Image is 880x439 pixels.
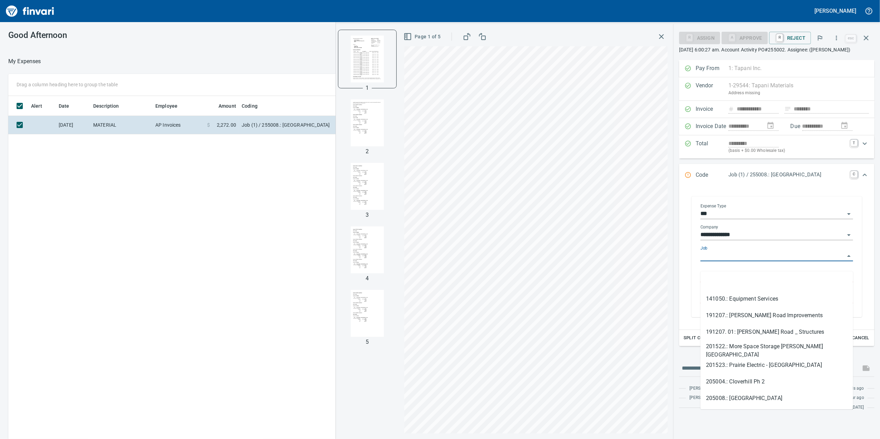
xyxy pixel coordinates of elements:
span: Cancel [851,334,870,342]
span: [DATE] [852,404,864,411]
div: Expand [679,187,874,346]
span: This records your message into the invoice and notifies anyone mentioned [858,360,874,377]
p: Job (1) / 255008.: [GEOGRAPHIC_DATA] [728,171,847,179]
li: 205008.: [GEOGRAPHIC_DATA] [700,390,853,407]
td: AP Invoices [153,116,204,134]
p: Code [696,171,728,180]
span: Close invoice [844,30,874,46]
p: 1 [366,84,369,92]
span: Alert [31,102,51,110]
span: Employee [155,102,186,110]
button: Open [844,230,854,240]
li: 201522.: More Space Storage [PERSON_NAME][GEOGRAPHIC_DATA] [700,340,853,357]
div: Expand [679,135,874,158]
img: Page 4 [344,226,391,273]
td: Job (1) / 255008.: [GEOGRAPHIC_DATA] [239,116,412,134]
span: Reject [775,32,805,44]
p: 4 [366,274,369,283]
li: 201523.: Prairie Electric - [GEOGRAPHIC_DATA] [700,357,853,373]
img: Page 5 [344,290,391,337]
span: [PERSON_NAME] [689,385,722,392]
span: Description [93,102,128,110]
span: Amount [210,102,236,110]
button: Split Code [682,333,711,343]
li: 141050.: Equipment Services [700,291,853,307]
p: Total [696,139,728,154]
button: Close [844,251,854,261]
nav: breadcrumb [8,57,41,66]
a: esc [846,35,856,42]
img: Finvari [4,3,56,19]
p: (basis + $0.00 Wholesale tax) [728,147,847,154]
button: Cancel [850,333,872,343]
span: Coding [242,102,267,110]
div: Assign [679,35,720,40]
a: C [851,171,858,178]
p: Drag a column heading here to group the table [17,81,118,88]
span: Amount [219,102,236,110]
p: 2 [366,147,369,156]
span: Date [59,102,69,110]
img: Page 2 [344,99,391,146]
span: Description [93,102,119,110]
button: Flag [812,30,828,46]
div: Expand [679,164,874,187]
li: 205505.: Butter Creek Water Development [700,407,853,423]
a: R [776,34,783,41]
button: More [829,30,844,46]
label: Job [700,246,708,250]
li: 191207.: [PERSON_NAME] Road Improvements [700,307,853,324]
button: [PERSON_NAME] [813,6,858,16]
span: [PERSON_NAME] [689,394,722,401]
h3: Good Afternoon [8,30,228,40]
span: 2,272.00 [217,121,236,128]
span: Page 1 of 5 [405,32,441,41]
button: RReject [769,32,811,44]
img: Page 3 [344,163,391,210]
p: 3 [366,211,369,219]
label: Company [700,225,718,229]
label: Expense Type [700,204,726,208]
p: [DATE] 6:00:27 am. Account Activity PO#255002. Assignee: ([PERSON_NAME]) [679,46,874,53]
span: Alert [31,102,42,110]
span: $ [207,121,210,128]
span: Coding [242,102,258,110]
td: [DATE] [56,116,90,134]
button: Open [844,209,854,219]
button: Page 1 of 5 [402,30,443,43]
span: Date [59,102,78,110]
td: MATERIAL [90,116,153,134]
p: 5 [366,338,369,346]
p: My Expenses [8,57,41,66]
li: 191207. 01: [PERSON_NAME] Road _ Structures [700,324,853,340]
span: Split Code [684,334,709,342]
span: Employee [155,102,177,110]
h5: [PERSON_NAME] [815,7,856,14]
li: 205004.: Cloverhill Ph 2 [700,373,853,390]
div: Job Phase required [722,35,768,40]
img: Page 1 [344,36,391,82]
a: T [851,139,858,146]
